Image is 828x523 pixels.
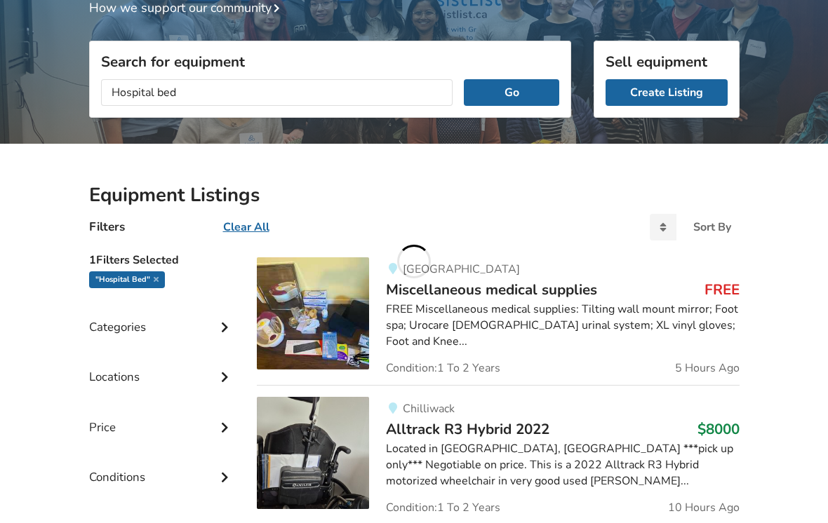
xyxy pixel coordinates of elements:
[403,261,520,277] span: [GEOGRAPHIC_DATA]
[89,219,125,235] h4: Filters
[386,301,739,350] div: FREE Miscellaneous medical supplies: Tilting wall mount mirror; Foot spa; Urocare [DEMOGRAPHIC_DA...
[386,362,500,374] span: Condition: 1 To 2 Years
[89,271,165,288] div: "Hospital bed"
[675,362,740,374] span: 5 Hours Ago
[101,79,453,106] input: I am looking for...
[89,442,235,491] div: Conditions
[223,219,269,235] u: Clear All
[705,280,740,299] h3: FREE
[606,79,728,106] a: Create Listing
[697,420,740,438] h3: $8000
[693,222,731,233] div: Sort By
[386,280,597,299] span: Miscellaneous medical supplies
[386,419,549,439] span: Alltrack R3 Hybrid 2022
[403,401,455,416] span: Chilliwack
[89,341,235,391] div: Locations
[89,183,740,208] h2: Equipment Listings
[386,441,739,489] div: Located in [GEOGRAPHIC_DATA], [GEOGRAPHIC_DATA] ***pick up only*** Negotiable on price. This is a...
[89,246,235,271] h5: 1 Filters Selected
[101,53,559,71] h3: Search for equipment
[464,79,559,106] button: Go
[257,257,739,385] a: bathroom safety-miscellaneous medical supplies[GEOGRAPHIC_DATA]Miscellaneous medical suppliesFREE...
[668,502,740,513] span: 10 Hours Ago
[89,292,235,341] div: Categories
[257,397,369,509] img: mobility-alltrack r3 hybrid 2022
[257,257,369,369] img: bathroom safety-miscellaneous medical supplies
[386,502,500,513] span: Condition: 1 To 2 Years
[606,53,728,71] h3: Sell equipment
[89,392,235,442] div: Price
